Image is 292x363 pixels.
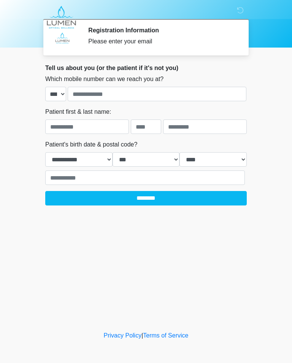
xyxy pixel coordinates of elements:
label: Patient's birth date & postal code? [45,140,137,149]
img: LUMEN Optimal Wellness Logo [38,6,85,29]
a: | [141,332,143,339]
label: Which mobile number can we reach you at? [45,75,163,84]
a: Terms of Service [143,332,188,339]
h2: Tell us about you (or the patient if it's not you) [45,64,247,72]
img: Agent Avatar [51,27,74,49]
label: Patient first & last name: [45,107,111,116]
div: Please enter your email [88,37,235,46]
a: Privacy Policy [104,332,142,339]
